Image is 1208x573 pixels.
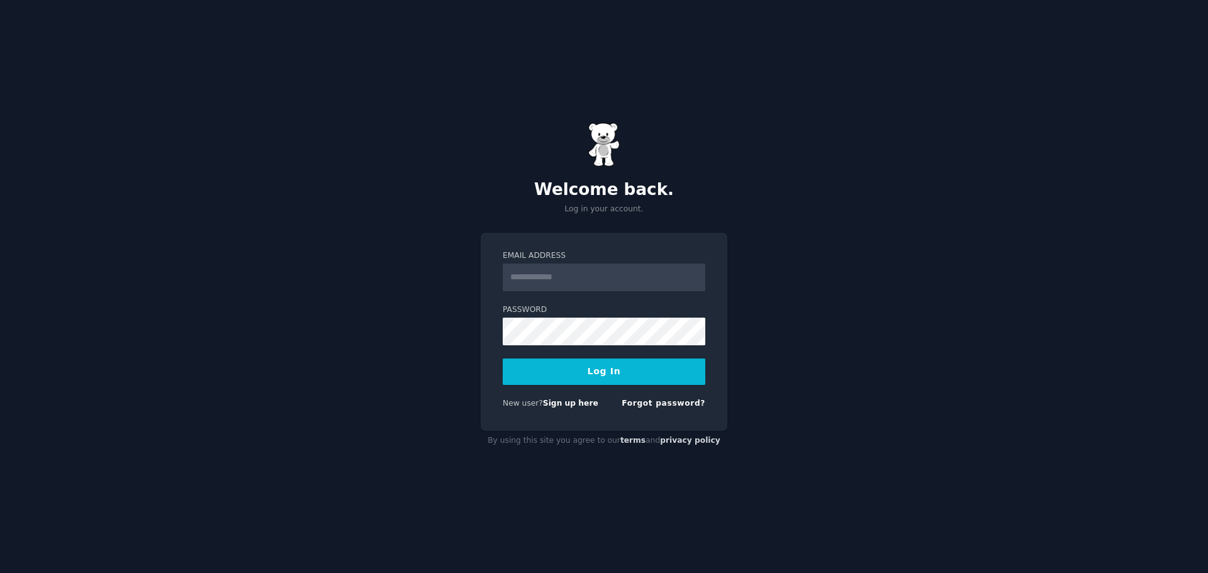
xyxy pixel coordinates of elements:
p: Log in your account. [481,204,727,215]
label: Email Address [503,250,705,262]
a: Forgot password? [622,399,705,408]
span: New user? [503,399,543,408]
img: Gummy Bear [588,123,620,167]
button: Log In [503,359,705,385]
a: terms [620,436,646,445]
a: Sign up here [543,399,598,408]
label: Password [503,304,705,316]
h2: Welcome back. [481,180,727,200]
a: privacy policy [660,436,720,445]
div: By using this site you agree to our and [481,431,727,451]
